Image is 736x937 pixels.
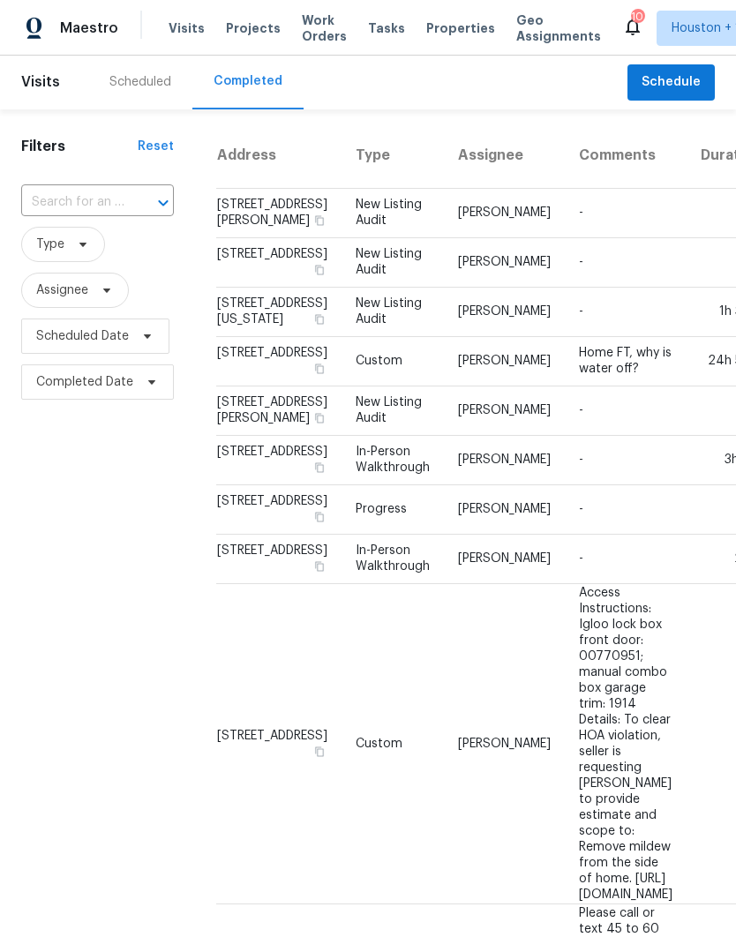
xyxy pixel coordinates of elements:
[444,386,565,435] td: [PERSON_NAME]
[226,20,281,36] span: Projects
[516,12,601,44] span: Geo Assignments
[216,484,342,534] td: [STREET_ADDRESS]
[214,73,282,89] div: Completed
[342,124,444,189] th: Type
[342,287,444,336] td: New Listing Audit
[21,189,124,216] input: Search for an address...
[342,534,444,583] td: In-Person Walkthrough
[444,287,565,336] td: [PERSON_NAME]
[36,373,133,391] span: Completed Date
[444,534,565,583] td: [PERSON_NAME]
[216,188,342,237] td: [STREET_ADDRESS][PERSON_NAME]
[216,124,342,189] th: Address
[216,583,342,903] td: [STREET_ADDRESS]
[302,12,347,44] span: Work Orders
[312,262,327,278] button: Copy Address
[60,19,118,38] span: Maestro
[565,583,687,903] td: Access Instructions: Igloo lock box front door: 00770951; manual combo box garage trim: 1914 Deta...
[216,386,342,435] td: [STREET_ADDRESS][PERSON_NAME]
[368,22,405,34] span: Tasks
[444,484,565,534] td: [PERSON_NAME]
[342,583,444,903] td: Custom
[444,188,565,237] td: [PERSON_NAME]
[312,460,327,476] button: Copy Address
[565,124,687,189] th: Comments
[21,63,60,102] span: Visits
[151,191,176,215] button: Open
[169,20,205,36] span: Visits
[21,138,138,156] h1: Filters
[627,64,715,101] button: Schedule
[565,435,687,484] td: -
[216,534,342,583] td: [STREET_ADDRESS]
[565,534,687,583] td: -
[138,139,174,154] div: Reset
[342,484,444,534] td: Progress
[565,188,687,237] td: -
[444,336,565,386] td: [PERSON_NAME]
[312,213,327,229] button: Copy Address
[342,336,444,386] td: Custom
[642,71,701,94] span: Schedule
[36,236,64,253] span: Type
[36,281,88,299] span: Assignee
[312,744,327,760] button: Copy Address
[312,558,327,574] button: Copy Address
[312,410,327,426] button: Copy Address
[36,327,129,345] span: Scheduled Date
[216,237,342,287] td: [STREET_ADDRESS]
[565,484,687,534] td: -
[109,74,171,90] div: Scheduled
[444,435,565,484] td: [PERSON_NAME]
[444,124,565,189] th: Assignee
[216,336,342,386] td: [STREET_ADDRESS]
[565,237,687,287] td: -
[342,435,444,484] td: In-Person Walkthrough
[444,237,565,287] td: [PERSON_NAME]
[342,386,444,435] td: New Listing Audit
[565,287,687,336] td: -
[342,188,444,237] td: New Listing Audit
[312,361,327,377] button: Copy Address
[426,20,495,36] span: Properties
[565,336,687,386] td: Home FT, why is water off?
[312,311,327,327] button: Copy Address
[312,509,327,525] button: Copy Address
[565,386,687,435] td: -
[444,583,565,903] td: [PERSON_NAME]
[631,11,643,24] div: 10
[216,287,342,336] td: [STREET_ADDRESS][US_STATE]
[216,435,342,484] td: [STREET_ADDRESS]
[342,237,444,287] td: New Listing Audit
